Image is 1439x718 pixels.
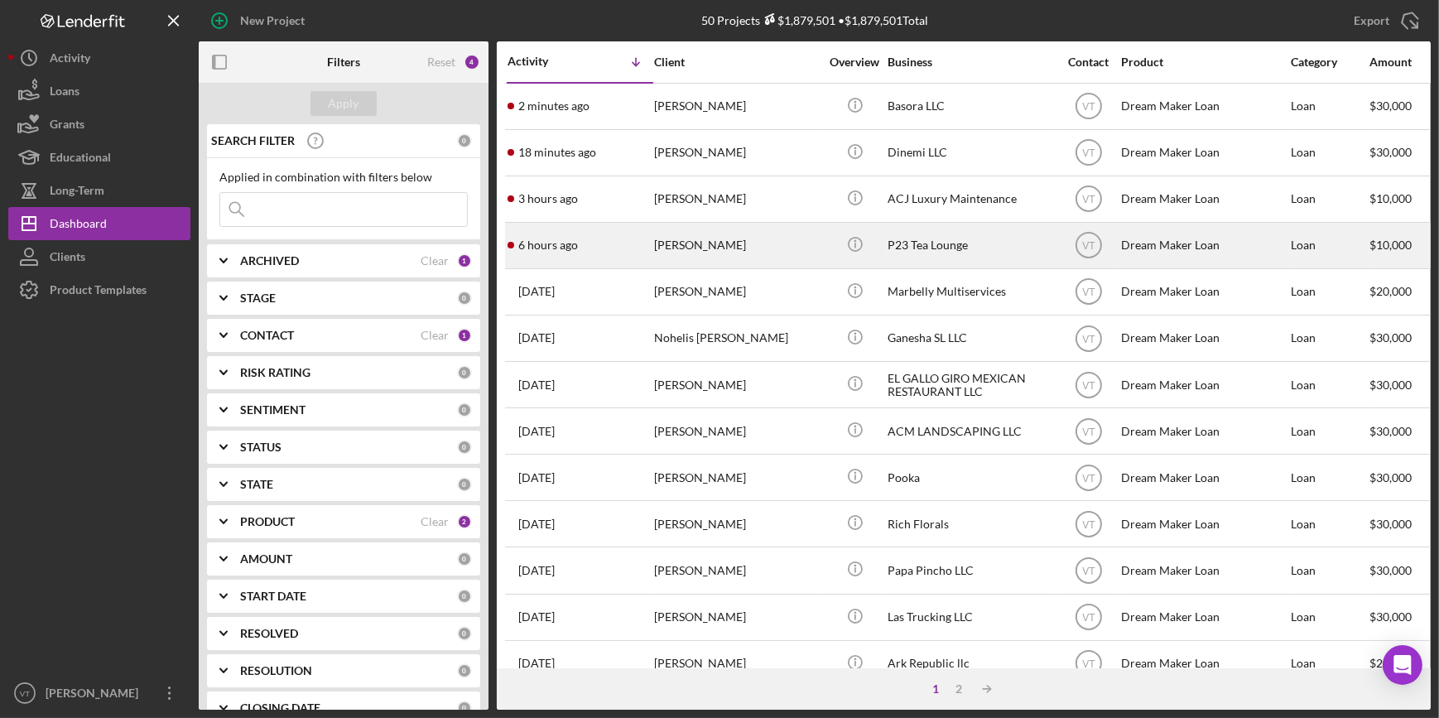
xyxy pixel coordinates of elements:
[240,292,276,305] b: STAGE
[888,177,1053,221] div: ACJ Luxury Maintenance
[1121,595,1287,639] div: Dream Maker Loan
[1291,595,1368,639] div: Loan
[50,141,111,178] div: Educational
[654,177,820,221] div: [PERSON_NAME]
[1057,55,1119,69] div: Contact
[1369,238,1412,252] span: $10,000
[240,627,298,640] b: RESOLVED
[1082,147,1095,159] text: VT
[508,55,580,68] div: Activity
[1291,548,1368,592] div: Loan
[240,590,306,603] b: START DATE
[1291,502,1368,546] div: Loan
[1369,470,1412,484] span: $30,000
[1369,191,1412,205] span: $10,000
[50,240,85,277] div: Clients
[1082,240,1095,252] text: VT
[1121,363,1287,407] div: Dream Maker Loan
[421,329,449,342] div: Clear
[457,701,472,716] div: 0
[701,13,928,27] div: 50 Projects • $1,879,501 Total
[1121,502,1287,546] div: Dream Maker Loan
[240,441,282,454] b: STATUS
[240,664,312,677] b: RESOLUTION
[1369,284,1412,298] span: $20,000
[1291,131,1368,175] div: Loan
[518,285,555,298] time: 2025-09-09 19:02
[50,174,104,211] div: Long-Term
[457,291,472,306] div: 0
[518,378,555,392] time: 2025-09-09 14:35
[654,502,820,546] div: [PERSON_NAME]
[1369,55,1432,69] div: Amount
[518,471,555,484] time: 2025-09-09 12:38
[8,240,190,273] button: Clients
[240,254,299,267] b: ARCHIVED
[1291,316,1368,360] div: Loan
[1082,287,1095,298] text: VT
[760,13,835,27] div: $1,879,501
[1291,84,1368,128] div: Loan
[329,91,359,116] div: Apply
[8,677,190,710] button: VT[PERSON_NAME]
[1082,379,1095,391] text: VT
[518,192,578,205] time: 2025-09-10 17:53
[518,657,555,670] time: 2025-09-07 00:23
[457,440,472,455] div: 0
[219,171,468,184] div: Applied in combination with filters below
[457,328,472,343] div: 1
[1291,455,1368,499] div: Loan
[888,316,1053,360] div: Ganesha SL LLC
[1082,658,1095,670] text: VT
[1121,177,1287,221] div: Dream Maker Loan
[518,239,578,252] time: 2025-09-10 14:38
[1121,455,1287,499] div: Dream Maker Loan
[457,663,472,678] div: 0
[1082,472,1095,484] text: VT
[240,366,310,379] b: RISK RATING
[327,55,360,69] b: Filters
[457,402,472,417] div: 0
[888,270,1053,314] div: Marbelly Multiservices
[1369,656,1412,670] span: $20,000
[1291,55,1368,69] div: Category
[1369,563,1412,577] span: $30,000
[518,146,596,159] time: 2025-09-10 20:37
[1121,270,1287,314] div: Dream Maker Loan
[421,254,449,267] div: Clear
[457,365,472,380] div: 0
[457,253,472,268] div: 1
[1369,424,1412,438] span: $30,000
[888,548,1053,592] div: Papa Pincho LLC
[240,552,292,566] b: AMOUNT
[1369,517,1412,531] span: $30,000
[8,174,190,207] button: Long-Term
[888,84,1053,128] div: Basora LLC
[8,273,190,306] a: Product Templates
[211,134,295,147] b: SEARCH FILTER
[1291,642,1368,686] div: Loan
[654,548,820,592] div: [PERSON_NAME]
[924,682,947,696] div: 1
[8,108,190,141] button: Grants
[1082,426,1095,437] text: VT
[8,141,190,174] a: Educational
[1383,645,1422,685] div: Open Intercom Messenger
[1121,548,1287,592] div: Dream Maker Loan
[654,55,820,69] div: Client
[888,409,1053,453] div: ACM LANDSCAPING LLC
[1291,177,1368,221] div: Loan
[1082,333,1095,345] text: VT
[888,224,1053,267] div: P23 Tea Lounge
[1082,518,1095,530] text: VT
[8,75,190,108] button: Loans
[1354,4,1389,37] div: Export
[1369,610,1412,624] span: $30,000
[240,701,320,715] b: CLOSING DATE
[518,610,555,624] time: 2025-09-07 04:23
[888,595,1053,639] div: Las Trucking LLC
[8,207,190,240] button: Dashboard
[1082,566,1095,577] text: VT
